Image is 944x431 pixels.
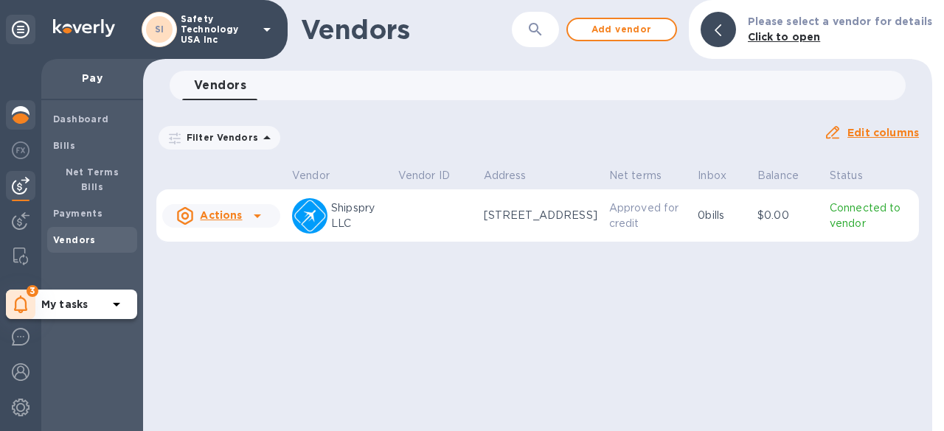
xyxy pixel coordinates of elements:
[155,24,164,35] b: SI
[484,168,527,183] p: Address
[53,113,109,125] b: Dashboard
[698,208,746,223] p: 0 bills
[830,168,863,183] p: Status
[609,200,687,231] p: Approved for credit
[748,15,932,27] b: Please select a vendor for details
[53,234,96,245] b: Vendors
[757,168,818,183] span: Balance
[484,208,597,223] p: [STREET_ADDRESS]
[331,200,386,231] p: Shipspry LLC
[757,168,799,183] p: Balance
[6,15,35,44] div: Unpin categories
[830,200,913,231] p: Connected to vendor
[566,18,677,41] button: Add vendor
[398,168,450,183] p: Vendor ID
[53,19,115,37] img: Logo
[292,168,349,183] span: Vendor
[181,14,254,45] p: Safety Technology USA Inc
[698,168,726,183] p: Inbox
[27,285,38,297] span: 3
[398,168,469,183] span: Vendor ID
[847,127,919,139] u: Edit columns
[53,71,131,85] p: Pay
[53,208,103,219] b: Payments
[580,21,664,38] span: Add vendor
[41,298,88,310] b: My tasks
[200,209,242,221] u: Actions
[698,168,746,183] span: Inbox
[609,168,662,183] p: Net terms
[12,141,29,159] img: Foreign exchange
[301,14,507,45] h1: Vendors
[194,75,246,96] span: Vendors
[53,140,75,151] b: Bills
[292,168,330,183] p: Vendor
[757,208,818,223] p: $0.00
[181,131,258,144] p: Filter Vendors
[748,31,821,43] b: Click to open
[609,168,681,183] span: Net terms
[66,167,119,192] b: Net Terms Bills
[484,168,546,183] span: Address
